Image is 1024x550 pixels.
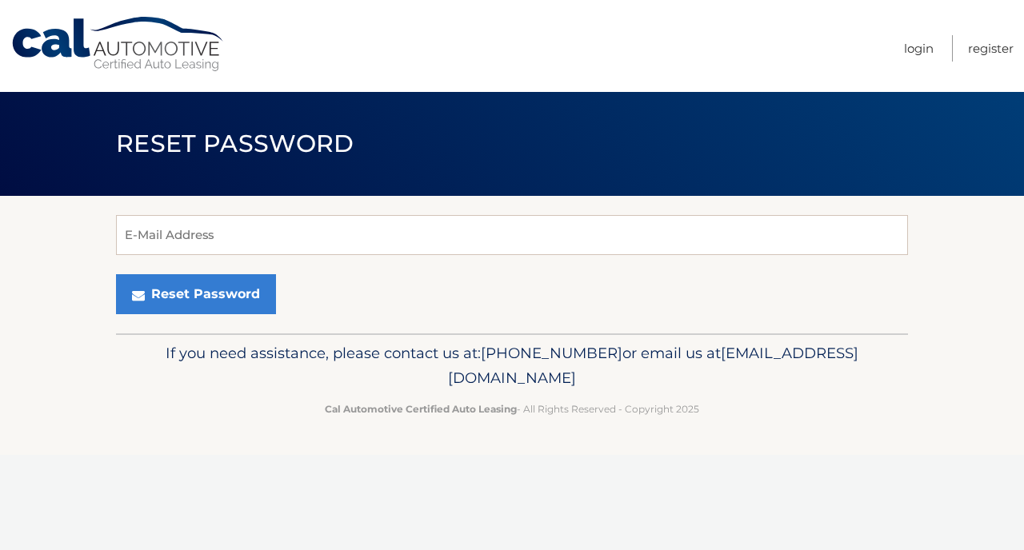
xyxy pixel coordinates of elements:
[904,35,934,62] a: Login
[481,344,622,362] span: [PHONE_NUMBER]
[126,401,898,417] p: - All Rights Reserved - Copyright 2025
[126,341,898,392] p: If you need assistance, please contact us at: or email us at
[116,129,354,158] span: Reset Password
[10,16,226,73] a: Cal Automotive
[116,215,908,255] input: E-Mail Address
[968,35,1014,62] a: Register
[116,274,276,314] button: Reset Password
[325,403,517,415] strong: Cal Automotive Certified Auto Leasing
